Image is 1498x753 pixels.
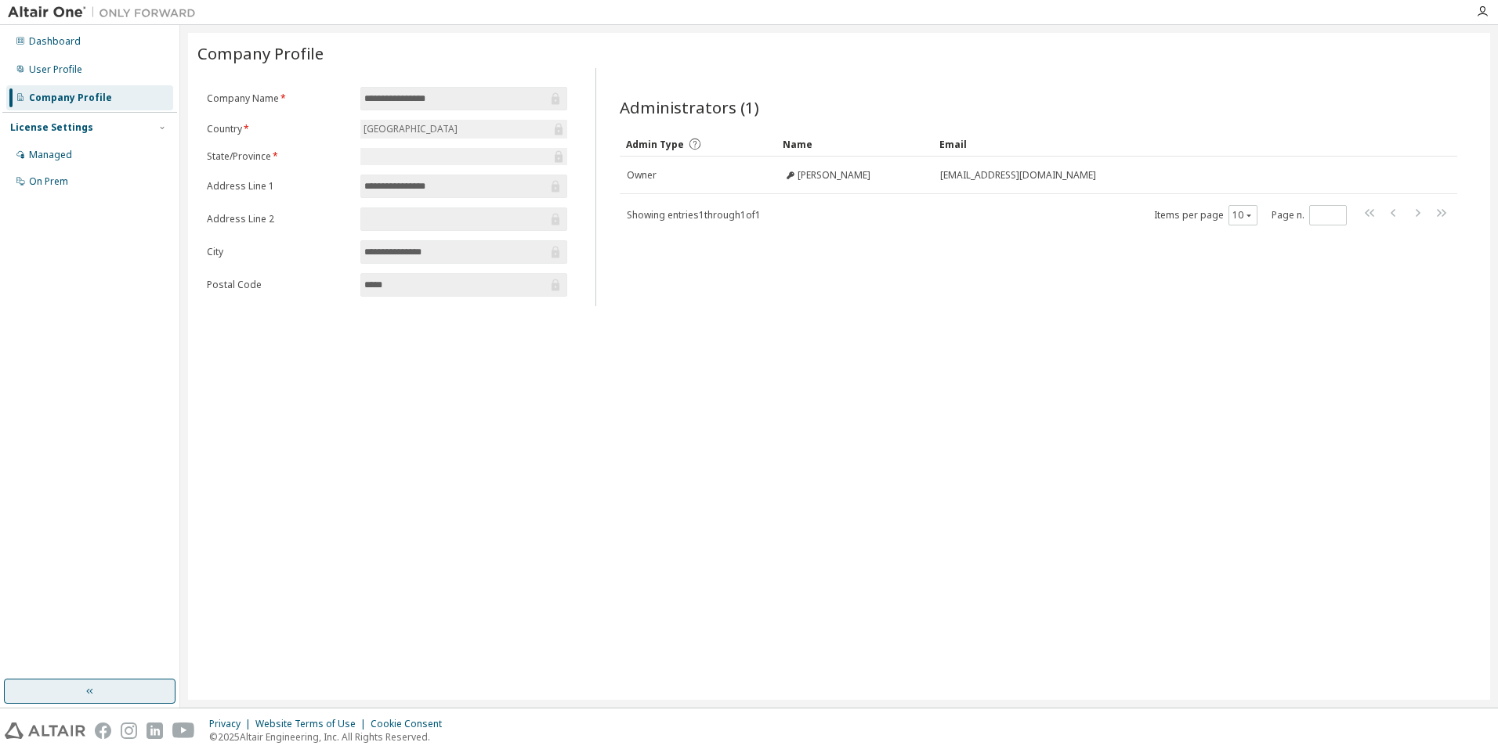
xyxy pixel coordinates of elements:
span: Items per page [1154,205,1257,225]
span: Owner [627,169,657,182]
label: Postal Code [207,279,351,291]
div: Company Profile [29,92,112,104]
div: Cookie Consent [371,718,451,730]
label: City [207,246,351,258]
img: instagram.svg [121,722,137,739]
div: Dashboard [29,35,81,48]
div: Managed [29,149,72,161]
label: Company Name [207,92,351,105]
button: 10 [1232,209,1254,222]
div: Website Terms of Use [255,718,371,730]
div: Privacy [209,718,255,730]
label: State/Province [207,150,351,163]
span: Admin Type [626,138,684,151]
img: Altair One [8,5,204,20]
div: Name [783,132,927,157]
div: On Prem [29,175,68,188]
img: altair_logo.svg [5,722,85,739]
div: [GEOGRAPHIC_DATA] [361,121,460,138]
div: Email [939,132,1413,157]
div: [GEOGRAPHIC_DATA] [360,120,567,139]
label: Country [207,123,351,135]
span: Administrators (1) [620,96,759,118]
span: [EMAIL_ADDRESS][DOMAIN_NAME] [940,169,1096,182]
label: Address Line 2 [207,213,351,225]
span: Company Profile [197,42,324,64]
span: Page n. [1272,205,1347,225]
div: User Profile [29,63,82,76]
span: Showing entries 1 through 1 of 1 [627,208,761,222]
img: linkedin.svg [147,722,163,739]
img: youtube.svg [172,722,195,739]
p: © 2025 Altair Engineering, Inc. All Rights Reserved. [209,730,451,744]
div: License Settings [10,121,93,134]
label: Address Line 1 [207,180,351,193]
span: [PERSON_NAME] [798,169,870,182]
img: facebook.svg [95,722,111,739]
